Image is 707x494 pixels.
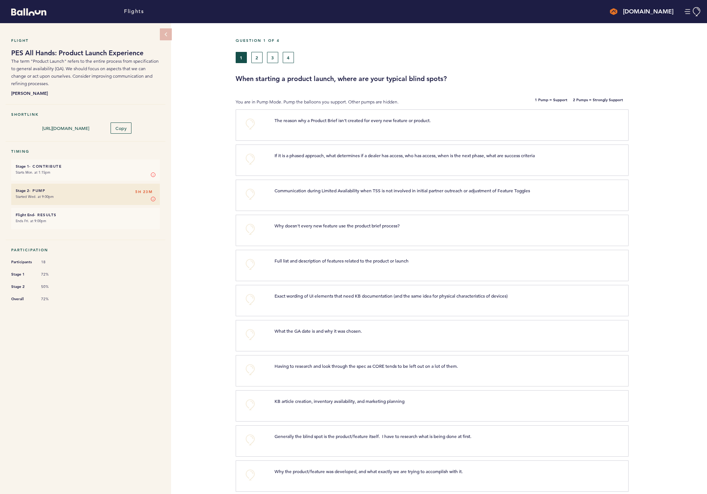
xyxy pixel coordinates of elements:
time: Ends Fri. at 9:00pm [16,218,46,223]
h1: PES All Hands: Product Launch Experience [11,49,160,58]
span: Why doesn't every new feature use the product brief process? [275,223,400,229]
svg: Balloon [11,8,46,16]
h3: When starting a product launch, where are your typical blind spots? [236,74,701,83]
span: Exact wording of UI elements that need KB documentation (and the same idea for physical character... [275,293,508,299]
a: Flights [124,7,144,16]
button: Copy [111,122,131,134]
span: Overall [11,295,34,303]
h4: [DOMAIN_NAME] [623,7,673,16]
span: 72% [41,272,63,277]
time: Starts Mon. at 1:15pm [16,170,50,175]
span: Full list and description of features related to the product or launch [275,258,409,264]
h6: - Results [16,212,155,217]
button: 4 [283,52,294,63]
span: 5H 23M [135,188,152,196]
a: Balloon [6,7,46,15]
span: If it is a phased approach, what determines if a dealer has access, who has access, when is the n... [275,152,535,158]
b: [PERSON_NAME] [11,89,160,97]
span: Participants [11,258,34,266]
span: Generally the blind spot is the product/feature itself. I have to research what is being done at ... [275,433,471,439]
button: 1 [236,52,247,63]
small: Stage 1 [16,164,29,169]
span: KB article creation, inventory availability, and marketing planning [275,398,404,404]
p: You are in Pump Mode. Pump the balloons you support. Other pumps are hidden. [236,98,466,106]
b: 1 Pump = Support [535,98,567,106]
button: 2 [251,52,263,63]
span: What the GA date is and why it was chosen. [275,328,362,334]
time: Started Wed. at 9:00pm [16,194,54,199]
h5: Flight [11,38,160,43]
h5: Question 1 of 4 [236,38,701,43]
span: 72% [41,296,63,302]
h5: Timing [11,149,160,154]
button: 3 [267,52,278,63]
h6: - Pump [16,188,155,193]
span: 18 [41,260,63,265]
h5: Shortlink [11,112,160,117]
small: Flight End [16,212,34,217]
span: Why the product/feature was developed, and what exactly we are trying to accomplish with it. [275,468,463,474]
span: Copy [115,125,127,131]
small: Stage 2 [16,188,29,193]
h5: Participation [11,248,160,252]
span: 50% [41,284,63,289]
span: Stage 2 [11,283,34,291]
b: 2 Pumps = Strongly Support [573,98,623,106]
h6: - Contribute [16,164,155,169]
span: The reason why a Product Brief isn't created for every new feature or product. [275,117,431,123]
span: Stage 1 [11,271,34,278]
span: Communication during Limited Availability when TSS is not involved in initial partner outreach or... [275,187,530,193]
span: The term "Product Launch" refers to the entire process from specification to general availability... [11,58,159,86]
span: Having to research and look through the spec as CORE tends to be left out on a lot of them. [275,363,458,369]
button: Manage Account [685,7,701,16]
